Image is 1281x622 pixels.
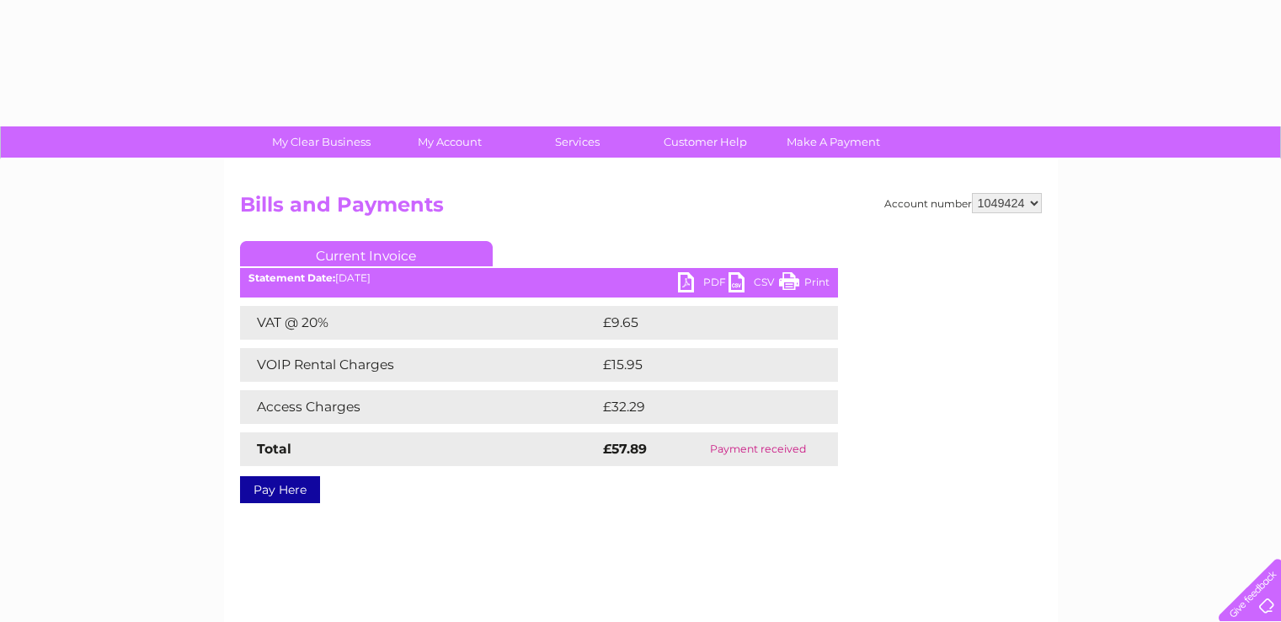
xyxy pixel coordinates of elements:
td: £15.95 [599,348,803,382]
td: £9.65 [599,306,799,340]
strong: £57.89 [603,441,647,457]
div: [DATE] [240,272,838,284]
h2: Bills and Payments [240,193,1042,225]
a: Services [508,126,647,158]
a: Customer Help [636,126,775,158]
td: Access Charges [240,390,599,424]
strong: Total [257,441,291,457]
td: VOIP Rental Charges [240,348,599,382]
a: Current Invoice [240,241,493,266]
a: Pay Here [240,476,320,503]
td: VAT @ 20% [240,306,599,340]
a: My Clear Business [252,126,391,158]
td: Payment received [678,432,837,466]
div: Account number [884,193,1042,213]
td: £32.29 [599,390,803,424]
a: Print [779,272,830,297]
a: Make A Payment [764,126,903,158]
b: Statement Date: [248,271,335,284]
a: PDF [678,272,729,297]
a: CSV [729,272,779,297]
a: My Account [380,126,519,158]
